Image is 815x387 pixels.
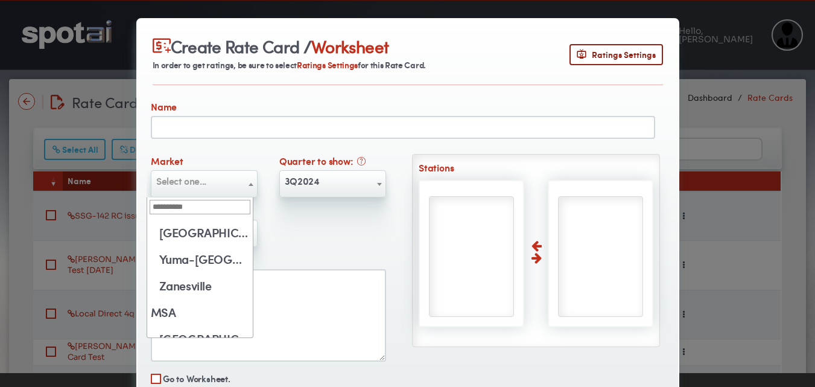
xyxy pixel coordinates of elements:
label: Name [151,100,177,116]
div: Create Rate Card / [153,34,429,58]
span: 3Q2024 [280,171,385,191]
li: Zanesville [147,272,253,299]
strong: MSA [147,299,253,325]
span: Select one... [156,174,206,188]
span: Ratings Settings [297,59,358,71]
span: 3Q2024 [279,170,386,197]
li: Yuma-[GEOGRAPHIC_DATA] [147,246,253,272]
li: [GEOGRAPHIC_DATA], [GEOGRAPHIC_DATA] [147,325,253,352]
span: Ratings Settings [577,48,656,61]
label: Market [151,154,183,170]
span: Worksheet [311,34,388,58]
label: Quarter to show: [279,154,362,170]
label: Stations [419,161,653,177]
button: Ratings Settings [569,44,663,65]
li: [GEOGRAPHIC_DATA] [147,219,253,246]
small: In order to get ratings, be sure to select for this Rate Card. [153,59,426,71]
